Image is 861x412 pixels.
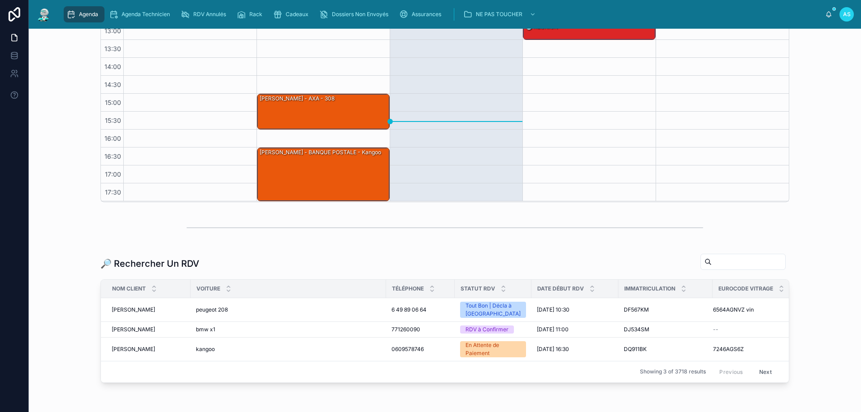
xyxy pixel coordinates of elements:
a: 0609578746 [391,346,449,353]
span: Agenda [79,11,98,18]
span: Cadeaux [286,11,309,18]
a: 6 49 89 06 64 [391,306,449,313]
span: Statut RDV [461,285,495,292]
span: NE PAS TOUCHER [476,11,522,18]
a: [DATE] 11:00 [537,326,613,333]
span: Dossiers Non Envoyés [332,11,388,18]
span: 15:00 [103,99,123,106]
a: peugeot 208 [196,306,381,313]
span: [PERSON_NAME] [112,306,155,313]
span: Eurocode Vitrage [718,285,773,292]
span: DJ534SM [624,326,649,333]
a: RDV Annulés [178,6,232,22]
span: 13:00 [102,27,123,35]
span: Téléphone [392,285,424,292]
span: Assurances [412,11,441,18]
a: bmw x1 [196,326,381,333]
span: Rack [249,11,262,18]
h1: 🔎 Rechercher Un RDV [100,257,199,270]
a: Tout Bon | Décla à [GEOGRAPHIC_DATA] [460,302,526,318]
span: [PERSON_NAME] [112,346,155,353]
span: DQ911BK [624,346,647,353]
span: [DATE] 11:00 [537,326,569,333]
span: -- [713,326,718,333]
span: 13:30 [102,45,123,52]
div: RDV à Confirmer [465,325,509,334]
div: En Attente de Paiement [465,341,521,357]
a: [DATE] 10:30 [537,306,613,313]
a: Assurances [396,6,448,22]
a: Dossiers Non Envoyés [317,6,395,22]
a: [PERSON_NAME] [112,346,185,353]
a: DF567KM [624,306,707,313]
span: bmw x1 [196,326,215,333]
div: [PERSON_NAME] - BANQUE POSTALE - kangoo [257,148,389,201]
span: 14:30 [102,81,123,88]
span: [DATE] 10:30 [537,306,570,313]
span: RDV Annulés [193,11,226,18]
a: Agenda Technicien [106,6,176,22]
a: kangoo [196,346,381,353]
div: scrollable content [59,4,825,24]
span: 15:30 [103,117,123,124]
span: 6 49 89 06 64 [391,306,426,313]
a: NE PAS TOUCHER [461,6,540,22]
span: peugeot 208 [196,306,228,313]
span: 17:30 [103,188,123,196]
span: Agenda Technicien [122,11,170,18]
span: 17:00 [103,170,123,178]
span: 14:00 [102,63,123,70]
div: 🕒 RÉUNION - - [523,22,655,39]
a: [PERSON_NAME] [112,326,185,333]
div: [PERSON_NAME] - AXA - 308 [259,95,335,103]
button: Next [753,365,778,379]
a: 6564AGNVZ vin [713,306,783,313]
a: -- [713,326,783,333]
a: 7246AGS6Z [713,346,783,353]
span: [DATE] 16:30 [537,346,569,353]
a: Cadeaux [270,6,315,22]
span: AS [843,11,851,18]
a: [DATE] 16:30 [537,346,613,353]
span: Date Début RDV [537,285,584,292]
span: 0609578746 [391,346,424,353]
span: 16:30 [102,152,123,160]
div: [PERSON_NAME] - AXA - 308 [257,94,389,129]
span: 7246AGS6Z [713,346,744,353]
span: Immatriculation [624,285,675,292]
div: [PERSON_NAME] - BANQUE POSTALE - kangoo [259,148,382,156]
span: Showing 3 of 3718 results [640,368,706,375]
a: DQ911BK [624,346,707,353]
div: Tout Bon | Décla à [GEOGRAPHIC_DATA] [465,302,521,318]
span: [PERSON_NAME] [112,326,155,333]
span: DF567KM [624,306,649,313]
a: [PERSON_NAME] [112,306,185,313]
a: Agenda [64,6,104,22]
span: Nom Client [112,285,146,292]
span: 16:00 [102,134,123,142]
a: 771260090 [391,326,449,333]
a: Rack [234,6,269,22]
img: App logo [36,7,52,22]
span: Voiture [196,285,220,292]
span: kangoo [196,346,215,353]
span: 6564AGNVZ vin [713,306,754,313]
a: En Attente de Paiement [460,341,526,357]
span: 771260090 [391,326,420,333]
a: DJ534SM [624,326,707,333]
a: RDV à Confirmer [460,325,526,334]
